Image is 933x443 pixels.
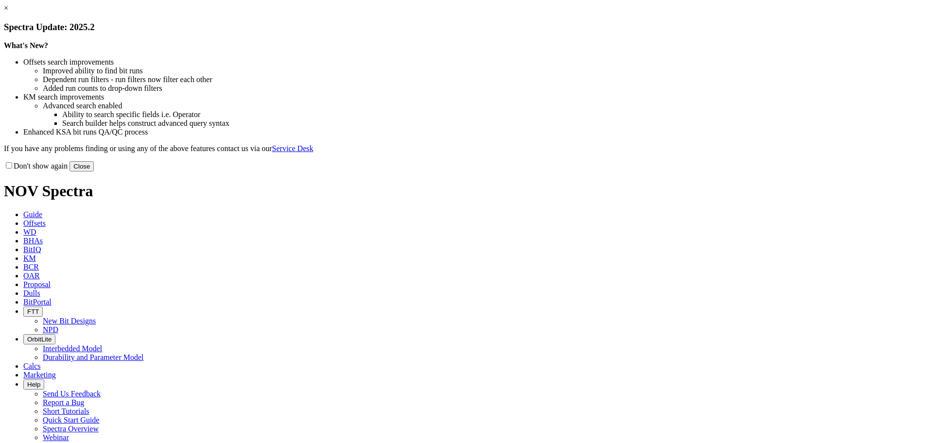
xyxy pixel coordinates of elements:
[4,22,929,33] h3: Spectra Update: 2025.2
[23,237,43,245] span: BHAs
[23,93,929,102] li: KM search improvements
[23,228,36,236] span: WD
[23,289,40,297] span: Dulls
[23,272,40,280] span: OAR
[4,162,68,170] label: Don't show again
[43,325,58,334] a: NPD
[43,398,84,407] a: Report a Bug
[272,144,313,153] a: Service Desk
[23,263,39,271] span: BCR
[43,353,144,361] a: Durability and Parameter Model
[27,381,40,388] span: Help
[4,144,929,153] p: If you have any problems finding or using any of the above features contact us via our
[23,128,929,136] li: Enhanced KSA bit runs QA/QC process
[43,407,89,415] a: Short Tutorials
[43,67,929,75] li: Improved ability to find bit runs
[4,41,48,50] strong: What's New?
[43,84,929,93] li: Added run counts to drop-down filters
[62,119,929,128] li: Search builder helps construct advanced query syntax
[43,317,96,325] a: New Bit Designs
[23,362,41,370] span: Calcs
[43,390,101,398] a: Send Us Feedback
[23,58,929,67] li: Offsets search improvements
[23,371,56,379] span: Marketing
[23,210,42,219] span: Guide
[43,102,929,110] li: Advanced search enabled
[43,425,99,433] a: Spectra Overview
[69,161,94,171] button: Close
[4,182,929,200] h1: NOV Spectra
[23,219,46,227] span: Offsets
[23,298,52,306] span: BitPortal
[23,254,36,262] span: KM
[62,110,929,119] li: Ability to search specific fields i.e. Operator
[43,433,69,442] a: Webinar
[27,336,52,343] span: OrbitLite
[23,280,51,289] span: Proposal
[43,75,929,84] li: Dependent run filters - run filters now filter each other
[6,162,12,169] input: Don't show again
[4,4,8,12] a: ×
[43,416,99,424] a: Quick Start Guide
[43,344,102,353] a: Interbedded Model
[23,245,41,254] span: BitIQ
[27,308,39,315] span: FTT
